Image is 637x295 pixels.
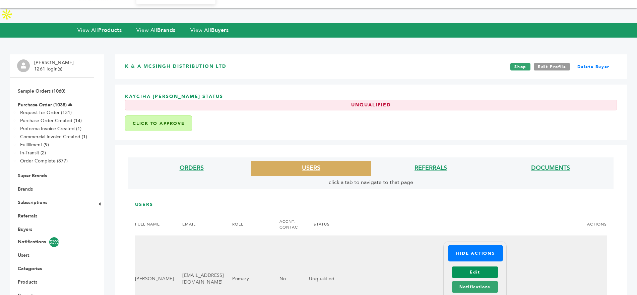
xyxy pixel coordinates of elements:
a: Purchase Order (1035) [18,102,67,108]
th: FULL NAME [135,213,174,236]
a: Brands [18,186,33,192]
a: Request for Order (131) [20,109,72,116]
a: Notifications [452,281,498,293]
a: Notifications5393 [18,237,86,247]
img: profile.png [17,59,30,72]
a: Super Brands [18,173,47,179]
strong: Products [98,27,122,34]
a: Commercial Invoice Created (1) [20,134,87,140]
th: STATUS [301,213,334,236]
a: Subscriptions [18,199,47,206]
a: Referrals [18,213,37,219]
a: Proforma Invoice Created (1) [20,126,81,132]
h3: Kayciha [PERSON_NAME] Status [125,93,617,115]
a: USERS [302,164,320,172]
span: click a tab to navigate to that page [329,179,413,186]
a: REFERRALS [415,164,447,172]
th: ACCNT. CONTACT [271,213,301,236]
a: Categories [18,265,42,272]
a: Products [18,279,37,285]
th: EMAIL [174,213,224,236]
th: ROLE [224,213,271,236]
div: Unqualified [125,100,617,110]
button: Hide Actions [448,245,503,261]
h3: K & A MCSINGH DISTRIBUTION LTD [125,63,227,70]
a: Fulfillment (9) [20,142,49,148]
a: Delete Buyer [573,63,614,70]
a: Edit [452,266,498,278]
a: ORDERS [180,164,204,172]
a: View AllBrands [136,27,176,34]
a: DOCUMENTS [531,164,570,172]
a: Sample Orders (1060) [18,88,65,94]
a: Order Complete (877) [20,158,68,164]
strong: Brands [157,27,175,34]
a: Purchase Order Created (14) [20,117,82,124]
a: Buyers [18,226,32,233]
a: Shop [510,63,530,70]
a: In-Transit (2) [20,150,46,156]
a: Edit Profile [534,63,570,70]
th: ACTIONS [334,213,607,236]
h3: USERS [135,201,607,213]
button: Click to Approve [125,115,192,131]
strong: Buyers [211,27,229,34]
li: [PERSON_NAME] - 1261 login(s) [34,59,78,72]
span: 5393 [49,237,59,247]
a: View AllProducts [77,27,122,34]
a: Users [18,252,29,258]
a: View AllBuyers [190,27,229,34]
